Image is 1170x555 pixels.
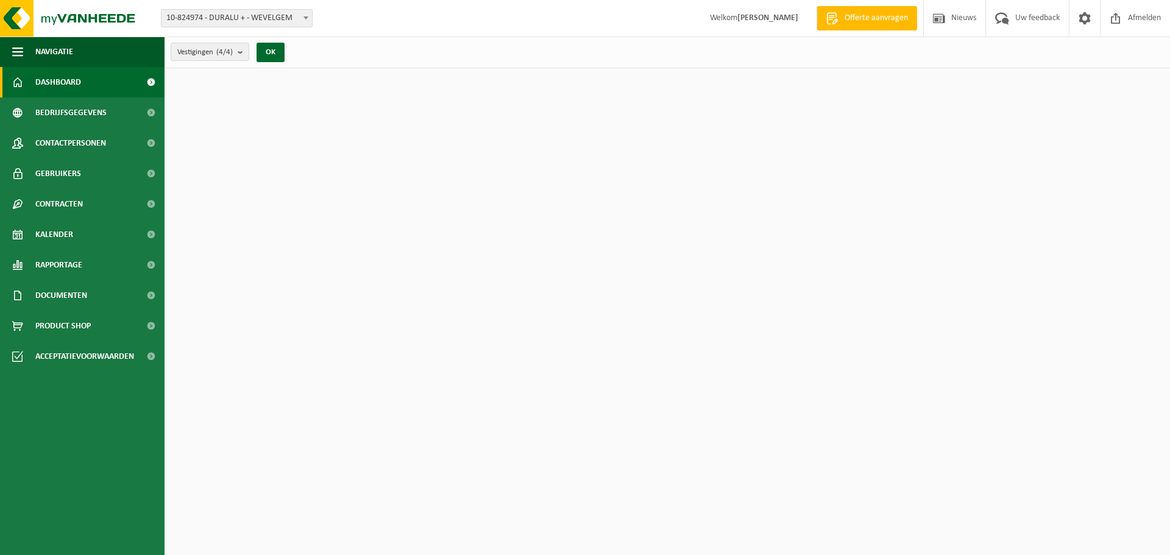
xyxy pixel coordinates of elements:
[35,250,82,280] span: Rapportage
[216,48,233,56] count: (4/4)
[35,158,81,189] span: Gebruikers
[257,43,285,62] button: OK
[35,37,73,67] span: Navigatie
[737,13,798,23] strong: [PERSON_NAME]
[817,6,917,30] a: Offerte aanvragen
[842,12,911,24] span: Offerte aanvragen
[35,280,87,311] span: Documenten
[35,189,83,219] span: Contracten
[35,67,81,97] span: Dashboard
[35,341,134,372] span: Acceptatievoorwaarden
[161,9,313,27] span: 10-824974 - DURALU + - WEVELGEM
[35,311,91,341] span: Product Shop
[35,128,106,158] span: Contactpersonen
[35,97,107,128] span: Bedrijfsgegevens
[171,43,249,61] button: Vestigingen(4/4)
[161,10,312,27] span: 10-824974 - DURALU + - WEVELGEM
[177,43,233,62] span: Vestigingen
[35,219,73,250] span: Kalender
